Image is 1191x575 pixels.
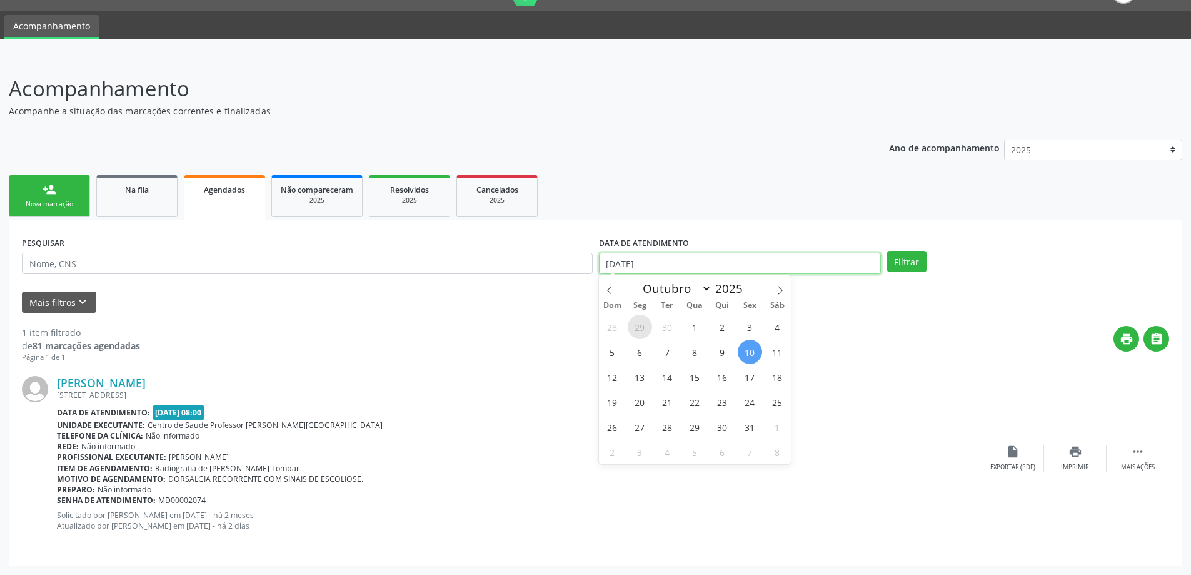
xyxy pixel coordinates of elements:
[57,407,150,418] b: Data de atendimento:
[655,440,680,464] span: Novembro 4, 2025
[22,352,140,363] div: Página 1 de 1
[710,365,735,389] span: Outubro 16, 2025
[57,495,156,506] b: Senha de atendimento:
[655,340,680,364] span: Outubro 7, 2025
[57,484,95,495] b: Preparo:
[738,315,762,339] span: Outubro 3, 2025
[22,233,64,253] label: PESQUISAR
[628,315,652,339] span: Setembro 29, 2025
[153,405,205,420] span: [DATE] 08:00
[146,430,199,441] span: Não informado
[600,390,625,414] span: Outubro 19, 2025
[765,365,790,389] span: Outubro 18, 2025
[710,390,735,414] span: Outubro 23, 2025
[57,376,146,390] a: [PERSON_NAME]
[1143,326,1169,352] button: 
[655,365,680,389] span: Outubro 14, 2025
[711,280,753,297] input: Year
[765,440,790,464] span: Novembro 8, 2025
[378,196,441,205] div: 2025
[683,315,707,339] span: Outubro 1, 2025
[1121,463,1155,472] div: Mais ações
[57,474,166,484] b: Motivo de agendamento:
[57,430,143,441] b: Telefone da clínica:
[710,340,735,364] span: Outubro 9, 2025
[57,452,166,462] b: Profissional executante:
[763,302,791,310] span: Sáb
[738,415,762,439] span: Outubro 31, 2025
[599,302,626,310] span: Dom
[600,315,625,339] span: Setembro 28, 2025
[683,390,707,414] span: Outubro 22, 2025
[600,415,625,439] span: Outubro 26, 2025
[1068,445,1082,459] i: print
[990,463,1035,472] div: Exportar (PDF)
[599,253,881,274] input: Selecione um intervalo
[281,185,353,195] span: Não compareceram
[765,415,790,439] span: Novembro 1, 2025
[600,365,625,389] span: Outubro 12, 2025
[158,495,206,506] span: MD00002074
[148,420,383,430] span: Centro de Saude Professor [PERSON_NAME][GEOGRAPHIC_DATA]
[1150,332,1163,346] i: 
[1061,463,1089,472] div: Imprimir
[57,441,79,452] b: Rede:
[626,302,653,310] span: Seg
[168,474,363,484] span: DORSALGIA RECORRENTE COM SINAIS DE ESCOLIOSE.
[1113,326,1139,352] button: print
[466,196,528,205] div: 2025
[22,339,140,352] div: de
[155,463,299,474] span: Radiografia de [PERSON_NAME]-Lombar
[476,185,518,195] span: Cancelados
[281,196,353,205] div: 2025
[681,302,708,310] span: Qua
[628,365,652,389] span: Outubro 13, 2025
[4,15,99,39] a: Acompanhamento
[125,185,149,195] span: Na fila
[57,463,153,474] b: Item de agendamento:
[76,295,89,309] i: keyboard_arrow_down
[1006,445,1020,459] i: insert_drive_file
[22,292,96,313] button: Mais filtroskeyboard_arrow_down
[22,326,140,339] div: 1 item filtrado
[81,441,135,452] span: Não informado
[169,452,229,462] span: [PERSON_NAME]
[887,251,927,272] button: Filtrar
[738,365,762,389] span: Outubro 17, 2025
[708,302,736,310] span: Qui
[738,340,762,364] span: Outubro 10, 2025
[738,390,762,414] span: Outubro 24, 2025
[655,390,680,414] span: Outubro 21, 2025
[57,390,982,400] div: [STREET_ADDRESS]
[683,440,707,464] span: Novembro 5, 2025
[600,440,625,464] span: Novembro 2, 2025
[22,253,593,274] input: Nome, CNS
[683,340,707,364] span: Outubro 8, 2025
[655,315,680,339] span: Setembro 30, 2025
[9,104,830,118] p: Acompanhe a situação das marcações correntes e finalizadas
[889,140,1000,155] p: Ano de acompanhamento
[599,233,689,253] label: DATA DE ATENDIMENTO
[683,415,707,439] span: Outubro 29, 2025
[628,340,652,364] span: Outubro 6, 2025
[628,390,652,414] span: Outubro 20, 2025
[98,484,151,495] span: Não informado
[628,440,652,464] span: Novembro 3, 2025
[765,315,790,339] span: Outubro 4, 2025
[738,440,762,464] span: Novembro 7, 2025
[57,420,145,430] b: Unidade executante:
[710,415,735,439] span: Outubro 30, 2025
[33,340,140,352] strong: 81 marcações agendadas
[57,510,982,531] p: Solicitado por [PERSON_NAME] em [DATE] - há 2 meses Atualizado por [PERSON_NAME] em [DATE] - há 2...
[1120,332,1133,346] i: print
[710,440,735,464] span: Novembro 6, 2025
[390,185,429,195] span: Resolvidos
[628,415,652,439] span: Outubro 27, 2025
[637,280,712,297] select: Month
[43,183,56,196] div: person_add
[710,315,735,339] span: Outubro 2, 2025
[1131,445,1145,459] i: 
[765,390,790,414] span: Outubro 25, 2025
[653,302,681,310] span: Ter
[655,415,680,439] span: Outubro 28, 2025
